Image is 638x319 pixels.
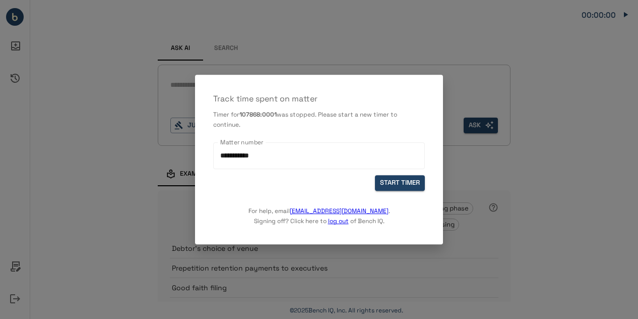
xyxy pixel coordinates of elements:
[213,111,397,129] span: was stopped. Please start a new timer to continue.
[213,93,425,105] p: Track time spent on matter
[220,138,264,146] label: Matter number
[328,217,349,225] a: log out
[375,175,425,191] button: START TIMER
[239,111,277,119] b: 107868:0001
[213,111,239,119] span: Timer for
[248,191,390,226] p: For help, email . Signing off? Click here to of Bench IQ.
[290,207,389,215] a: [EMAIL_ADDRESS][DOMAIN_NAME]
